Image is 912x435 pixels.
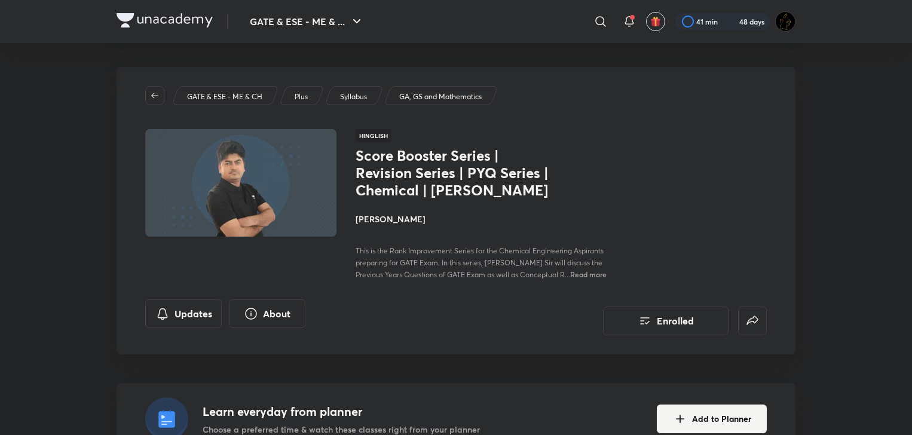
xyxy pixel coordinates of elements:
p: GATE & ESE - ME & CH [187,91,262,102]
p: GA, GS and Mathematics [399,91,482,102]
button: About [229,299,305,328]
button: Updates [145,299,222,328]
img: streak [725,16,737,27]
a: GA, GS and Mathematics [397,91,484,102]
span: Read more [570,269,607,279]
span: This is the Rank Improvement Series for the Chemical Engineering Aspirants preparing for GATE Exa... [356,246,604,279]
button: avatar [646,12,665,31]
button: Enrolled [603,307,729,335]
p: Plus [295,91,308,102]
h4: Learn everyday from planner [203,403,480,421]
p: Syllabus [340,91,367,102]
h4: [PERSON_NAME] [356,213,623,225]
a: GATE & ESE - ME & CH [185,91,265,102]
a: Plus [293,91,310,102]
button: GATE & ESE - ME & ... [243,10,371,33]
img: Company Logo [117,13,213,27]
a: Company Logo [117,13,213,30]
span: Hinglish [356,129,391,142]
h1: Score Booster Series | Revision Series | PYQ Series | Chemical | [PERSON_NAME] [356,147,551,198]
button: Add to Planner [657,405,767,433]
img: avatar [650,16,661,27]
img: Ranit Maity01 [775,11,795,32]
button: false [738,307,767,335]
img: Thumbnail [143,128,338,238]
a: Syllabus [338,91,369,102]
